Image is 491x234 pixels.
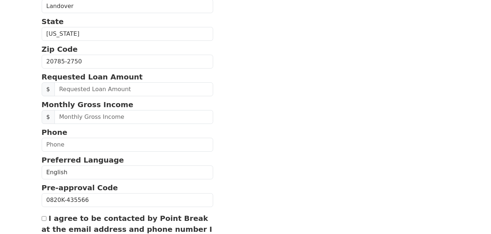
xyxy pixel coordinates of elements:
[42,45,78,54] strong: Zip Code
[54,110,214,124] input: Monthly Gross Income
[54,82,214,96] input: Requested Loan Amount
[42,138,214,152] input: Phone
[42,110,55,124] span: $
[42,193,214,207] input: Pre-approval Code
[42,128,67,137] strong: Phone
[42,156,124,164] strong: Preferred Language
[42,183,118,192] strong: Pre-approval Code
[42,99,214,110] p: Monthly Gross Income
[42,17,64,26] strong: State
[42,73,143,81] strong: Requested Loan Amount
[42,82,55,96] span: $
[42,55,214,69] input: Zip Code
